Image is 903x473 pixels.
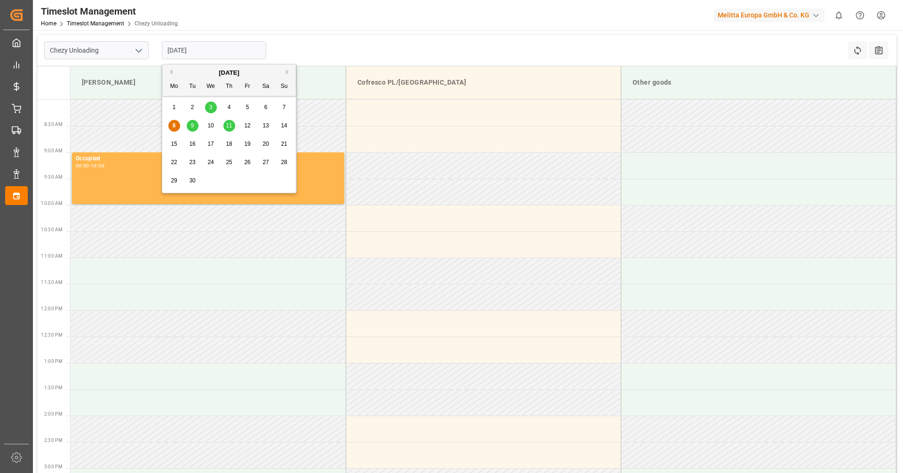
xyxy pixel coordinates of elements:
[629,74,888,91] div: Other goods
[44,385,63,390] span: 1:30 PM
[278,157,290,168] div: Choose Sunday, September 28th, 2025
[187,120,198,132] div: Choose Tuesday, September 9th, 2025
[278,120,290,132] div: Choose Sunday, September 14th, 2025
[281,159,287,166] span: 28
[41,332,63,338] span: 12:30 PM
[246,104,249,110] span: 5
[205,81,217,93] div: We
[187,81,198,93] div: Tu
[262,122,269,129] span: 13
[278,102,290,113] div: Choose Sunday, September 7th, 2025
[187,157,198,168] div: Choose Tuesday, September 23rd, 2025
[242,102,253,113] div: Choose Friday, September 5th, 2025
[41,227,63,232] span: 10:30 AM
[189,177,195,184] span: 30
[41,4,178,18] div: Timeslot Management
[91,164,104,168] div: 10:00
[260,120,272,132] div: Choose Saturday, September 13th, 2025
[244,159,250,166] span: 26
[89,164,91,168] div: -
[191,122,194,129] span: 9
[278,81,290,93] div: Su
[262,141,269,147] span: 20
[242,157,253,168] div: Choose Friday, September 26th, 2025
[278,138,290,150] div: Choose Sunday, September 21st, 2025
[260,81,272,93] div: Sa
[226,122,232,129] span: 11
[167,69,173,75] button: Previous Month
[44,438,63,443] span: 2:30 PM
[168,120,180,132] div: Choose Monday, September 8th, 2025
[283,104,286,110] span: 7
[41,280,63,285] span: 11:30 AM
[168,81,180,93] div: Mo
[173,122,176,129] span: 8
[244,141,250,147] span: 19
[78,74,338,91] div: [PERSON_NAME]
[171,141,177,147] span: 15
[207,122,214,129] span: 10
[354,74,613,91] div: Cofresco PL/[GEOGRAPHIC_DATA]
[260,138,272,150] div: Choose Saturday, September 20th, 2025
[262,159,269,166] span: 27
[226,159,232,166] span: 25
[281,122,287,129] span: 14
[187,175,198,187] div: Choose Tuesday, September 30th, 2025
[223,138,235,150] div: Choose Thursday, September 18th, 2025
[205,120,217,132] div: Choose Wednesday, September 10th, 2025
[189,159,195,166] span: 23
[260,157,272,168] div: Choose Saturday, September 27th, 2025
[849,5,871,26] button: Help Center
[264,104,268,110] span: 6
[162,41,266,59] input: DD-MM-YYYY
[223,157,235,168] div: Choose Thursday, September 25th, 2025
[226,141,232,147] span: 18
[242,120,253,132] div: Choose Friday, September 12th, 2025
[191,104,194,110] span: 2
[207,159,214,166] span: 24
[173,104,176,110] span: 1
[714,8,824,22] div: Melitta Europa GmbH & Co. KG
[223,102,235,113] div: Choose Thursday, September 4th, 2025
[168,138,180,150] div: Choose Monday, September 15th, 2025
[242,81,253,93] div: Fr
[187,102,198,113] div: Choose Tuesday, September 2nd, 2025
[168,157,180,168] div: Choose Monday, September 22nd, 2025
[223,120,235,132] div: Choose Thursday, September 11th, 2025
[44,464,63,469] span: 3:00 PM
[41,253,63,259] span: 11:00 AM
[286,69,292,75] button: Next Month
[41,201,63,206] span: 10:00 AM
[223,81,235,93] div: Th
[171,159,177,166] span: 22
[44,148,63,153] span: 9:00 AM
[171,177,177,184] span: 29
[244,122,250,129] span: 12
[714,6,828,24] button: Melitta Europa GmbH & Co. KG
[242,138,253,150] div: Choose Friday, September 19th, 2025
[67,20,124,27] a: Timeslot Management
[44,41,149,59] input: Type to search/select
[165,98,293,190] div: month 2025-09
[76,154,341,164] div: Occupied
[205,102,217,113] div: Choose Wednesday, September 3rd, 2025
[205,138,217,150] div: Choose Wednesday, September 17th, 2025
[205,157,217,168] div: Choose Wednesday, September 24th, 2025
[209,104,213,110] span: 3
[162,68,296,78] div: [DATE]
[168,102,180,113] div: Choose Monday, September 1st, 2025
[44,174,63,180] span: 9:30 AM
[207,141,214,147] span: 17
[189,141,195,147] span: 16
[131,43,145,58] button: open menu
[44,411,63,417] span: 2:00 PM
[76,164,89,168] div: 09:00
[828,5,849,26] button: show 0 new notifications
[228,104,231,110] span: 4
[41,20,56,27] a: Home
[44,122,63,127] span: 8:30 AM
[44,359,63,364] span: 1:00 PM
[281,141,287,147] span: 21
[168,175,180,187] div: Choose Monday, September 29th, 2025
[41,306,63,311] span: 12:00 PM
